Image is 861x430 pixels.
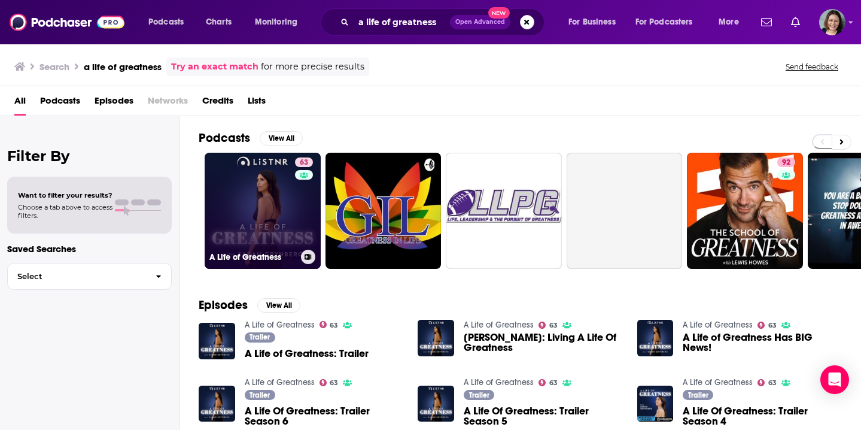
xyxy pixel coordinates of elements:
[560,13,631,32] button: open menu
[538,379,558,386] a: 63
[257,298,300,313] button: View All
[757,322,777,329] a: 63
[18,203,112,220] span: Choose a tab above to access filters.
[198,13,239,32] a: Charts
[628,13,710,32] button: open menu
[245,320,315,330] a: A Life of Greatness
[95,91,133,116] a: Episodes
[683,332,842,353] a: A Life of Greatness Has BIG News!
[40,91,80,116] a: Podcasts
[777,158,795,167] a: 92
[140,13,199,32] button: open menu
[245,406,404,426] a: A Life Of Greatness: Trailer Season 6
[464,377,534,387] a: A Life of Greatness
[635,14,693,31] span: For Podcasters
[199,131,303,146] a: PodcastsView All
[464,332,623,353] span: [PERSON_NAME]: Living A Life Of Greatness
[14,91,26,116] a: All
[568,14,616,31] span: For Business
[464,320,534,330] a: A Life of Greatness
[261,60,364,74] span: for more precise results
[430,158,436,264] div: 0
[260,131,303,146] button: View All
[171,60,258,74] a: Try an exact match
[325,153,442,269] a: 0
[8,272,146,280] span: Select
[199,131,250,146] h2: Podcasts
[418,320,454,356] a: Sarah Grynberg: Living A Life Of Greatness
[819,9,845,35] button: Show profile menu
[450,15,510,29] button: Open AdvancedNew
[148,14,184,31] span: Podcasts
[330,380,338,386] span: 63
[455,19,505,25] span: Open Advanced
[819,9,845,35] img: User Profile
[18,191,112,199] span: Want to filter your results?
[7,147,172,165] h2: Filter By
[199,298,248,313] h2: Episodes
[199,386,235,422] img: A Life Of Greatness: Trailer Season 6
[683,377,753,387] a: A Life of Greatness
[549,380,558,386] span: 63
[687,153,803,269] a: 92
[84,61,162,72] h3: a life of greatness
[295,158,313,167] a: 63
[768,323,777,328] span: 63
[250,334,270,341] span: Trailer
[330,323,338,328] span: 63
[202,91,233,116] a: Credits
[332,8,556,36] div: Search podcasts, credits, & more...
[819,9,845,35] span: Logged in as micglogovac
[719,14,739,31] span: More
[538,322,558,329] a: 63
[247,13,313,32] button: open menu
[320,379,339,386] a: 63
[688,392,708,399] span: Trailer
[199,298,300,313] a: EpisodesView All
[248,91,266,116] a: Lists
[757,379,777,386] a: 63
[10,11,124,34] img: Podchaser - Follow, Share and Rate Podcasts
[820,365,849,394] div: Open Intercom Messenger
[205,153,321,269] a: 63A Life of Greatness
[209,252,296,262] h3: A Life of Greatness
[199,323,235,359] img: A Life of Greatness: Trailer
[7,243,172,255] p: Saved Searches
[464,406,623,426] a: A Life Of Greatness: Trailer Season 5
[637,386,674,422] img: A Life Of Greatness: Trailer Season 4
[255,14,297,31] span: Monitoring
[245,349,369,359] a: A Life of Greatness: Trailer
[469,392,489,399] span: Trailer
[245,377,315,387] a: A Life of Greatness
[768,380,777,386] span: 63
[683,406,842,426] a: A Life Of Greatness: Trailer Season 4
[418,386,454,422] img: A Life Of Greatness: Trailer Season 5
[464,332,623,353] a: Sarah Grynberg: Living A Life Of Greatness
[148,91,188,116] span: Networks
[786,12,805,32] a: Show notifications dropdown
[7,263,172,290] button: Select
[710,13,754,32] button: open menu
[354,13,450,32] input: Search podcasts, credits, & more...
[637,320,674,356] img: A Life of Greatness Has BIG News!
[206,14,232,31] span: Charts
[782,62,842,72] button: Send feedback
[782,157,790,169] span: 92
[300,157,308,169] span: 63
[756,12,777,32] a: Show notifications dropdown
